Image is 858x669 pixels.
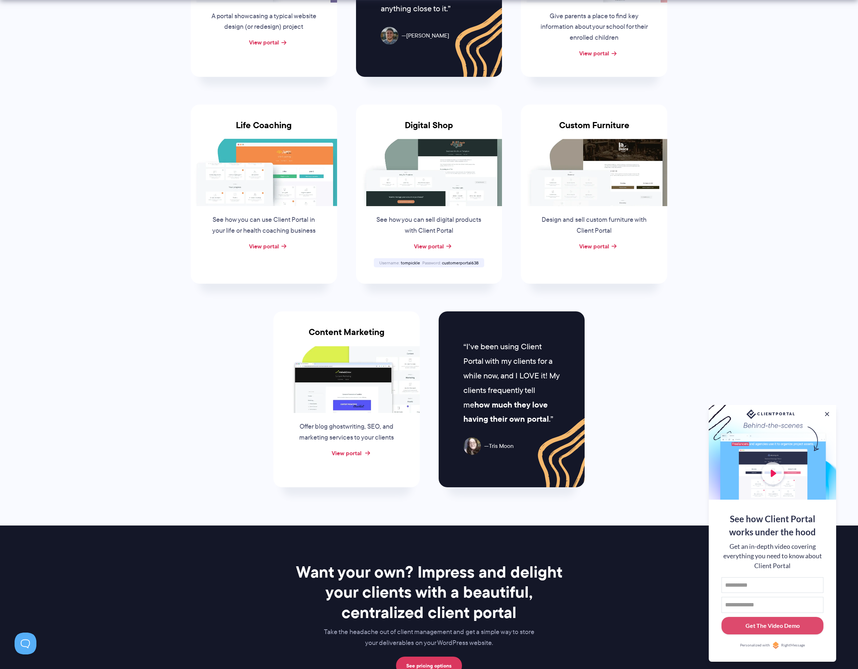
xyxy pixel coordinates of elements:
img: Personalized with RightMessage [772,642,779,649]
a: View portal [249,242,279,251]
span: Password [422,260,441,266]
span: Username [379,260,400,266]
h3: Digital Shop [356,120,502,139]
a: View portal [249,38,279,47]
p: Give parents a place to find key information about your school for their enrolled children [539,11,649,44]
p: See how you can sell digital products with Client Portal [373,215,484,236]
a: View portal [579,242,609,251]
h3: Content Marketing [273,327,420,346]
iframe: Toggle Customer Support [15,633,36,654]
p: A portal showcasing a typical website design (or redesign) project [209,11,319,33]
h3: Custom Furniture [521,120,667,139]
a: View portal [332,449,361,457]
p: Design and sell custom furniture with Client Portal [539,215,649,236]
div: Get The Video Demo [746,621,800,630]
p: See how you can use Client Portal in your life or health coaching business [209,215,319,236]
div: Get an in-depth video covering everything you need to know about Client Portal [721,542,823,571]
span: [PERSON_NAME] [402,31,449,41]
p: I've been using Client Portal with my clients for a while now, and I LOVE it! My clients frequent... [463,339,560,426]
h2: Want your own? Impress and delight your clients with a beautiful, centralized client portal [284,562,574,622]
a: View portal [579,49,609,58]
span: Personalized with [740,642,770,648]
p: Offer blog ghostwriting, SEO, and marketing services to your clients [291,421,402,443]
span: RightMessage [781,642,805,648]
span: Tris Moon [484,441,514,452]
strong: how much they love having their own portal [463,399,549,425]
span: tompickle [401,260,420,266]
a: View portal [414,242,444,251]
div: See how Client Portal works under the hood [721,512,823,539]
p: Take the headache out of client management and get a simple way to store your deliverables on you... [284,627,574,649]
span: customerportal638 [442,260,479,266]
h3: Life Coaching [191,120,337,139]
a: Personalized withRightMessage [721,642,823,649]
button: Get The Video Demo [721,617,823,635]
